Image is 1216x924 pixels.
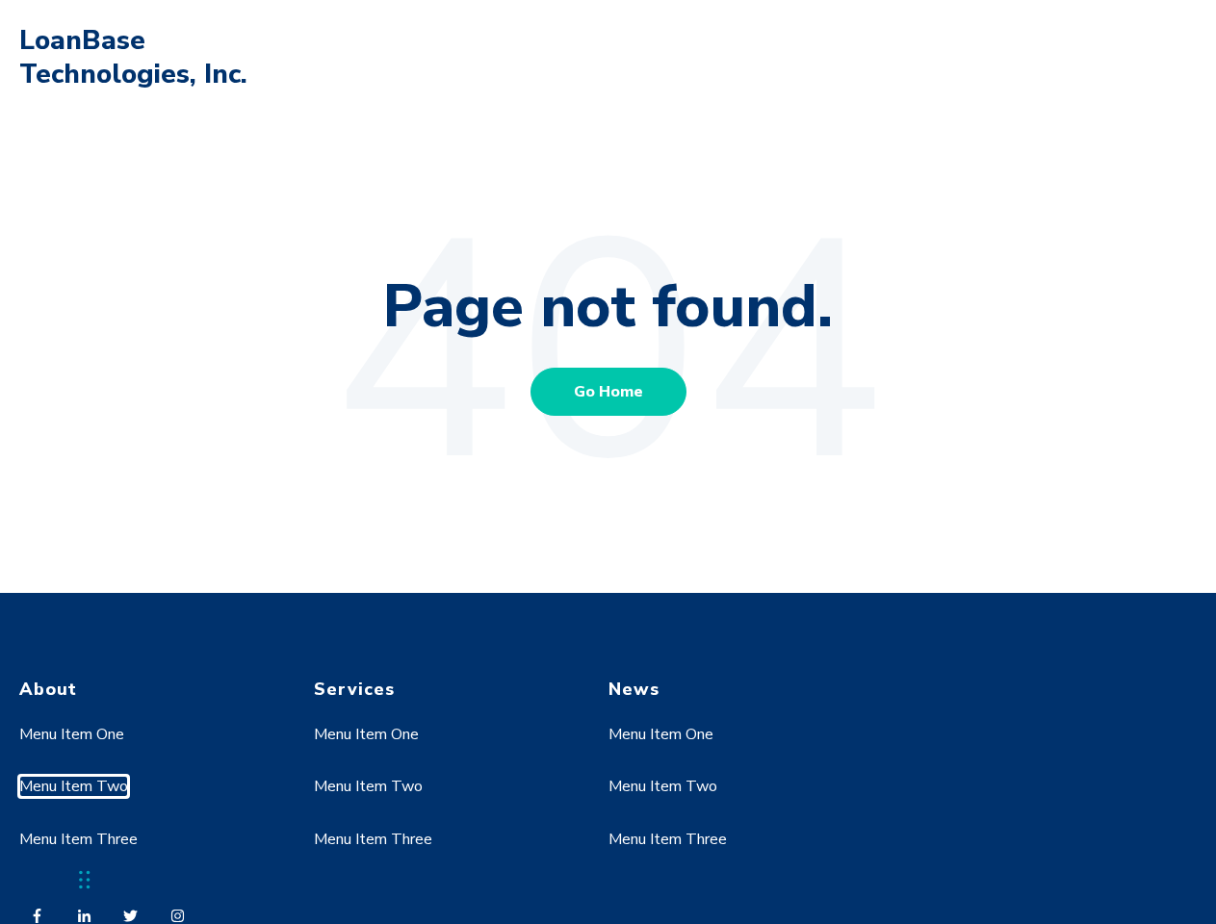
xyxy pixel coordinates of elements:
a: Menu Item Three [314,829,432,850]
a: Menu Item One [19,724,124,745]
h4: News [608,679,867,701]
div: Navigation Menu [314,701,573,896]
div: Navigation Menu [608,701,867,896]
a: Menu Item Two [608,776,717,797]
a: Menu Item Two [314,776,423,797]
a: Go Home [530,368,686,416]
a: Menu Item One [314,724,419,745]
a: Menu Item Two [19,776,128,797]
a: Menu Item One [608,724,713,745]
h1: Page not found. [19,269,1197,345]
h1: LoanBase Technologies, Inc. [19,24,260,91]
h4: Services [314,679,573,701]
h4: About [19,679,278,701]
div: Navigation Menu [19,701,278,896]
a: Menu Item Three [19,829,138,850]
a: Menu Item Three [608,829,727,850]
div: Drag [79,851,91,909]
